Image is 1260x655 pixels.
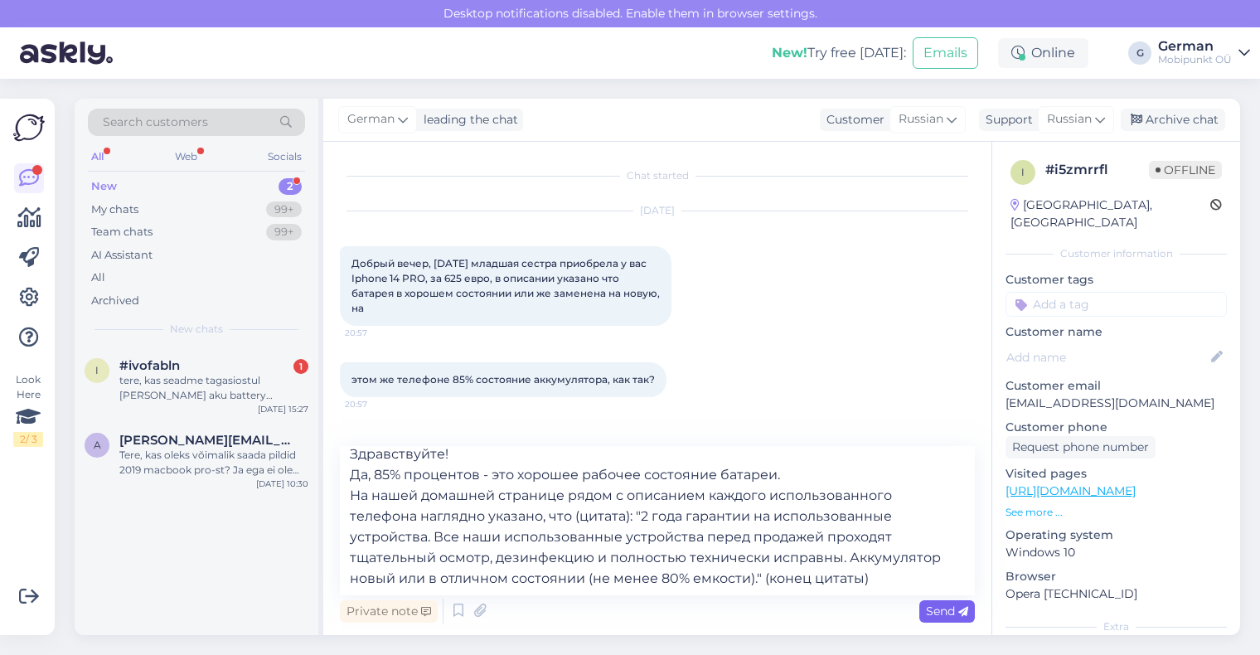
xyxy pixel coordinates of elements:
[913,37,978,69] button: Emails
[1006,619,1227,634] div: Extra
[91,247,153,264] div: AI Assistant
[998,38,1088,68] div: Online
[258,403,308,415] div: [DATE] 15:27
[1006,246,1227,261] div: Customer information
[279,178,302,195] div: 2
[340,446,975,595] textarea: Здравствуйте! Да, 85% процентов - это хорошее рабочее состояние батареи. На нашей домашней страни...
[1006,377,1227,395] p: Customer email
[345,398,407,410] span: 20:57
[979,111,1033,129] div: Support
[13,432,43,447] div: 2 / 3
[91,269,105,286] div: All
[345,327,407,339] span: 20:57
[926,604,968,619] span: Send
[1006,483,1136,498] a: [URL][DOMAIN_NAME]
[266,201,302,218] div: 99+
[1021,166,1025,178] span: i
[88,146,107,167] div: All
[256,478,308,490] div: [DATE] 10:30
[1006,544,1227,561] p: Windows 10
[1006,585,1227,603] p: Opera [TECHNICAL_ID]
[347,110,395,129] span: German
[103,114,208,131] span: Search customers
[119,433,292,448] span: andres@ideaalpuhastus.ee
[1158,40,1250,66] a: GermanMobipunkt OÜ
[293,359,308,374] div: 1
[340,600,438,623] div: Private note
[340,203,975,218] div: [DATE]
[91,224,153,240] div: Team chats
[170,322,223,337] span: New chats
[1047,110,1092,129] span: Russian
[13,372,43,447] div: Look Here
[1006,465,1227,483] p: Visited pages
[1006,436,1156,458] div: Request phone number
[91,178,117,195] div: New
[1006,419,1227,436] p: Customer phone
[266,224,302,240] div: 99+
[1045,160,1149,180] div: # i5zmrrfl
[119,373,308,403] div: tere, kas seadme tagasiostul [PERSON_NAME] aku battery capacity ka?
[1158,40,1232,53] div: German
[264,146,305,167] div: Socials
[899,110,943,129] span: Russian
[417,111,518,129] div: leading the chat
[1006,271,1227,289] p: Customer tags
[119,358,180,373] span: #ivofabln
[1010,196,1210,231] div: [GEOGRAPHIC_DATA], [GEOGRAPHIC_DATA]
[119,448,308,478] div: Tere, kas oleks võimalik saada pildid 2019 macbook pro-st? Ja ega ei ole rohkem B grade seadmeid ...
[1006,395,1227,412] p: [EMAIL_ADDRESS][DOMAIN_NAME]
[351,373,655,386] span: этом же телефоне 85% состояние аккумулятора, как так?
[1128,41,1151,65] div: G
[91,201,138,218] div: My chats
[1158,53,1232,66] div: Mobipunkt OÜ
[1149,161,1222,179] span: Offline
[772,43,906,63] div: Try free [DATE]:
[820,111,884,129] div: Customer
[13,112,45,143] img: Askly Logo
[351,257,662,314] span: Добрый вечер, [DATE] младшая сестра приобрела у вас Iphone 14 PRO, за 625 евро, в описании указан...
[172,146,201,167] div: Web
[1006,505,1227,520] p: See more ...
[1121,109,1225,131] div: Archive chat
[91,293,139,309] div: Archived
[95,364,99,376] span: i
[1006,323,1227,341] p: Customer name
[1006,292,1227,317] input: Add a tag
[94,439,101,451] span: a
[340,168,975,183] div: Chat started
[1006,526,1227,544] p: Operating system
[1006,348,1208,366] input: Add name
[1006,568,1227,585] p: Browser
[772,45,807,61] b: New!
